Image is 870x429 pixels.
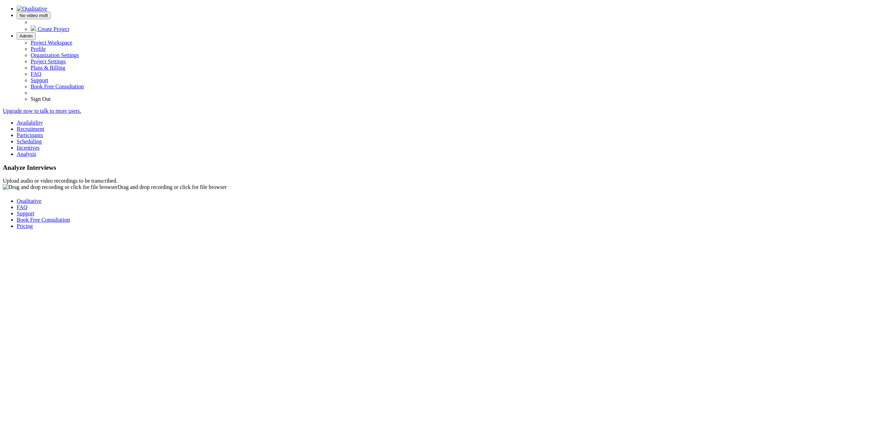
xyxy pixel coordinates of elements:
button: Admin [17,32,35,40]
a: Create Project [31,26,69,32]
div: Drag and drop recording or click for file browser [3,184,867,190]
a: Project Settings [31,58,66,64]
span: Admin [19,33,33,39]
a: FAQ [31,71,41,77]
a: Participants [17,132,43,138]
span: No video msft [19,13,48,18]
a: Support [31,77,48,83]
a: Project Workspace [31,40,72,46]
a: Upgrade now to talk to more users. [3,108,81,114]
a: Incentives [17,145,40,151]
div: Upload audio or video recordings to be transcribed. [3,178,867,184]
a: FAQ [17,204,27,210]
a: Book Free Consultation [31,84,84,89]
h3: Analyze Interviews [3,164,867,172]
span: Create Project [38,26,69,32]
button: No video msft [17,12,50,19]
a: Profile [31,46,46,52]
a: Pricing [17,223,33,229]
img: plus.svg [31,25,36,31]
iframe: Chat Widget [835,396,870,429]
a: Recruitment [17,126,44,132]
a: Book Free Consultation [17,217,70,223]
img: Drag and drop recording or click for file browser [3,184,118,190]
a: Qualitative [17,198,41,204]
a: Sign Out [31,96,50,102]
a: Scheduling [17,138,42,144]
a: Support [17,210,34,216]
a: Organization Settings [31,52,79,58]
img: Qualitative [17,6,47,12]
a: Plans & Billing [31,65,65,71]
a: Analysis [17,151,36,157]
a: Availability [17,120,43,126]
